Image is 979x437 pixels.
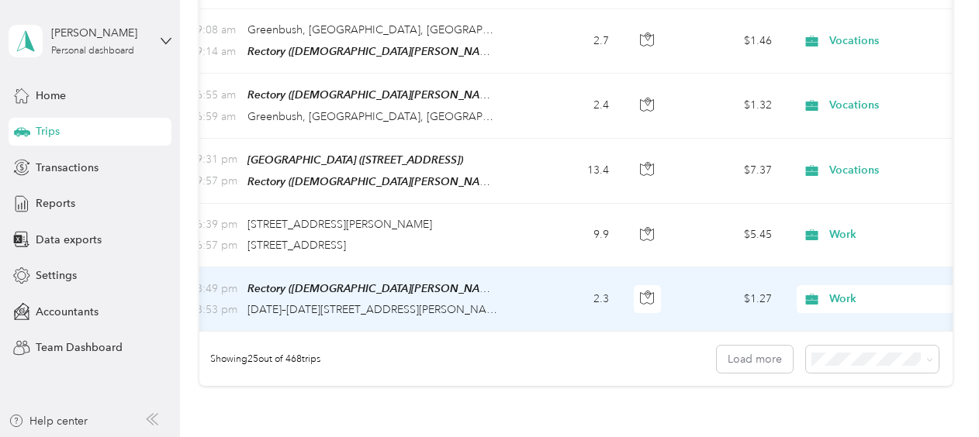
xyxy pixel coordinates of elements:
[36,304,99,320] span: Accountants
[36,123,60,139] span: Trips
[247,303,505,316] span: [DATE]–[DATE][STREET_ADDRESS][PERSON_NAME]
[247,153,463,166] span: [GEOGRAPHIC_DATA] ([STREET_ADDRESS])
[247,110,538,123] span: Greenbush, [GEOGRAPHIC_DATA], [GEOGRAPHIC_DATA]
[196,151,240,168] span: 9:31 pm
[892,350,979,437] iframe: Everlance-gr Chat Button Frame
[196,87,240,104] span: 6:55 am
[196,280,240,298] span: 3:49 pm
[247,282,839,295] span: Rectory ([DEMOGRAPHIC_DATA][PERSON_NAME], [STREET_ADDRESS] , [GEOGRAPHIC_DATA], [GEOGRAPHIC_DATA])
[676,267,784,332] td: $1.27
[196,237,240,254] span: 6:57 pm
[196,43,240,60] span: 9:14 am
[36,339,123,356] span: Team Dashboard
[519,74,621,138] td: 2.4
[247,239,346,252] span: [STREET_ADDRESS]
[196,22,240,39] span: 9:08 am
[36,88,66,104] span: Home
[519,139,621,204] td: 13.4
[9,413,88,429] button: Help center
[829,291,971,308] span: Work
[196,108,240,126] span: 6:59 am
[196,173,240,190] span: 9:57 pm
[676,204,784,267] td: $5.45
[247,23,538,36] span: Greenbush, [GEOGRAPHIC_DATA], [GEOGRAPHIC_DATA]
[36,267,77,284] span: Settings
[519,9,621,74] td: 2.7
[196,216,240,233] span: 6:39 pm
[519,204,621,267] td: 9.9
[247,218,432,231] span: [STREET_ADDRESS][PERSON_NAME]
[196,301,240,318] span: 3:53 pm
[199,353,320,366] span: Showing 25 out of 468 trips
[36,195,75,212] span: Reports
[717,346,793,373] button: Load more
[36,232,102,248] span: Data exports
[676,74,784,138] td: $1.32
[676,139,784,204] td: $7.37
[51,25,148,41] div: [PERSON_NAME]
[247,175,839,188] span: Rectory ([DEMOGRAPHIC_DATA][PERSON_NAME], [STREET_ADDRESS] , [GEOGRAPHIC_DATA], [GEOGRAPHIC_DATA])
[676,9,784,74] td: $1.46
[51,46,134,56] div: Personal dashboard
[247,88,839,102] span: Rectory ([DEMOGRAPHIC_DATA][PERSON_NAME], [STREET_ADDRESS] , [GEOGRAPHIC_DATA], [GEOGRAPHIC_DATA])
[519,267,621,332] td: 2.3
[36,160,99,176] span: Transactions
[247,45,839,58] span: Rectory ([DEMOGRAPHIC_DATA][PERSON_NAME], [STREET_ADDRESS] , [GEOGRAPHIC_DATA], [GEOGRAPHIC_DATA])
